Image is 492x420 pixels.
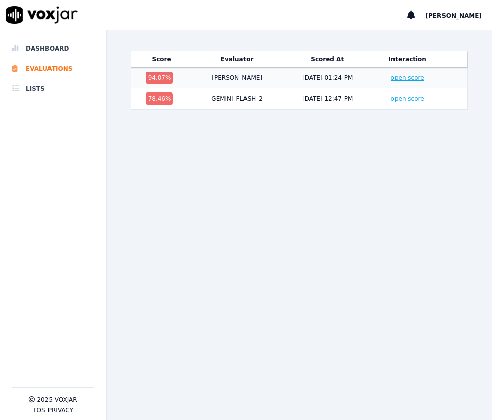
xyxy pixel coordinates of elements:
div: [DATE] 12:47 PM [302,95,353,103]
a: open score [391,95,424,102]
a: Evaluations [12,59,94,79]
button: Score [152,55,171,63]
a: open score [391,74,424,81]
p: 2025 Voxjar [37,396,77,404]
button: TOS [33,406,45,414]
a: Dashboard [12,38,94,59]
button: Scored At [311,55,344,63]
button: Evaluator [221,55,254,63]
button: [PERSON_NAME] [425,9,492,21]
img: voxjar logo [6,6,78,24]
span: [PERSON_NAME] [425,12,482,19]
div: [PERSON_NAME] [212,74,262,82]
div: 94.07 % [146,72,173,84]
button: Interaction [388,55,426,63]
div: GEMINI_FLASH_2 [211,95,263,103]
button: Privacy [48,406,73,414]
a: Lists [12,79,94,99]
div: [DATE] 01:24 PM [302,74,353,82]
div: 78.46 % [146,92,173,105]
